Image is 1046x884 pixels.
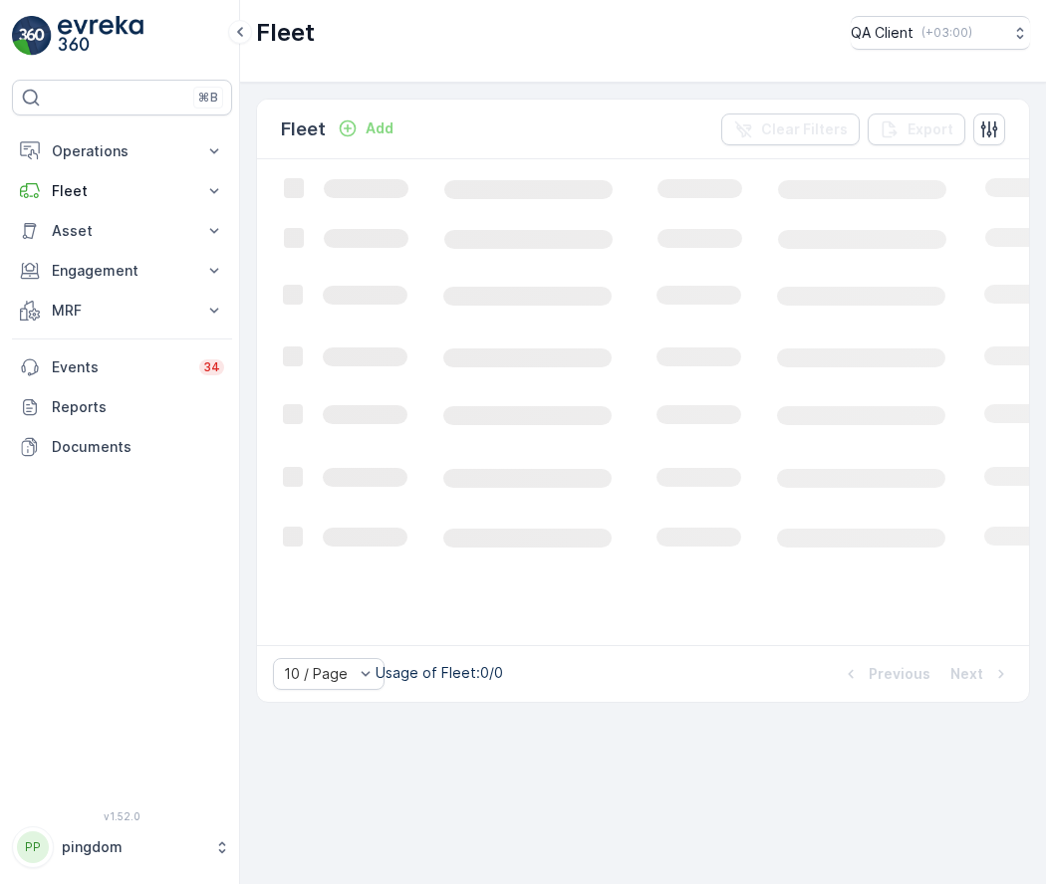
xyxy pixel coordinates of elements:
[52,261,192,281] p: Engagement
[330,116,401,140] button: Add
[851,16,1030,50] button: QA Client(+03:00)
[52,141,192,161] p: Operations
[198,90,218,106] p: ⌘B
[12,387,232,427] a: Reports
[12,291,232,331] button: MRF
[12,16,52,56] img: logo
[376,663,503,683] p: Usage of Fleet : 0/0
[52,357,187,377] p: Events
[12,171,232,211] button: Fleet
[868,113,965,145] button: Export
[948,662,1013,686] button: Next
[17,831,49,863] div: PP
[52,221,192,241] p: Asset
[761,119,848,139] p: Clear Filters
[12,826,232,868] button: PPpingdom
[12,251,232,291] button: Engagement
[908,119,953,139] p: Export
[281,115,326,143] p: Fleet
[62,837,204,857] p: pingdom
[256,17,315,49] p: Fleet
[52,397,224,417] p: Reports
[721,113,860,145] button: Clear Filters
[12,131,232,171] button: Operations
[203,359,220,375] p: 34
[366,118,393,138] p: Add
[52,301,192,321] p: MRF
[921,25,972,41] p: ( +03:00 )
[52,437,224,457] p: Documents
[58,16,143,56] img: logo_light-DOdMpM7g.png
[851,23,914,43] p: QA Client
[12,211,232,251] button: Asset
[12,427,232,467] a: Documents
[12,810,232,822] span: v 1.52.0
[869,664,930,684] p: Previous
[950,664,983,684] p: Next
[52,181,192,201] p: Fleet
[12,347,232,387] a: Events34
[839,662,932,686] button: Previous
